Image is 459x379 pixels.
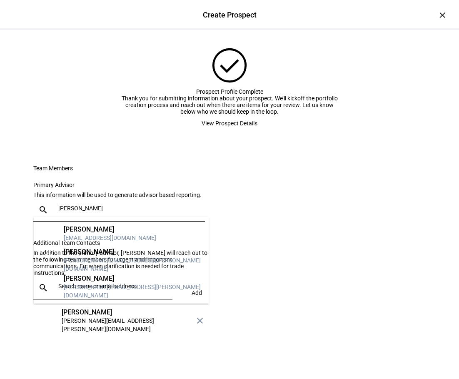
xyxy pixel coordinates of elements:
[40,225,57,242] div: CP
[202,115,257,132] span: View Prospect Details
[33,165,229,172] div: Team Members
[64,283,202,299] div: [PERSON_NAME][EMAIL_ADDRESS][PERSON_NAME][DOMAIN_NAME]
[33,283,53,293] mat-icon: search
[40,248,57,264] div: CB
[203,10,257,20] div: Create Prospect
[208,44,251,87] mat-icon: check_circle
[62,317,192,333] div: [PERSON_NAME][EMAIL_ADDRESS][PERSON_NAME][DOMAIN_NAME]
[62,308,192,317] div: [PERSON_NAME]
[436,8,449,22] div: ×
[40,274,57,291] div: CM
[195,316,205,326] mat-icon: close
[121,88,338,95] div: Prospect Profile Complete
[33,182,215,188] div: Primary Advisor
[64,234,156,242] div: [EMAIL_ADDRESS][DOMAIN_NAME]
[58,205,202,212] input: Search name or email address
[38,308,55,325] div: CB
[64,256,202,273] div: [PERSON_NAME][EMAIL_ADDRESS][PERSON_NAME][DOMAIN_NAME]
[33,205,53,215] mat-icon: search
[33,249,215,276] div: In addition to the primary advisor, [PERSON_NAME] will reach out to the following team members fo...
[192,115,267,132] button: View Prospect Details
[121,95,338,115] div: Thank you for submitting information about your prospect. We’ll kickoff the portfolio creation pr...
[33,239,215,246] div: Additional Team Contacts
[33,192,215,198] div: This information will be used to generate advisor based reporting.
[64,225,156,234] div: [PERSON_NAME]
[64,248,202,256] div: [PERSON_NAME]
[64,274,202,283] div: [PERSON_NAME]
